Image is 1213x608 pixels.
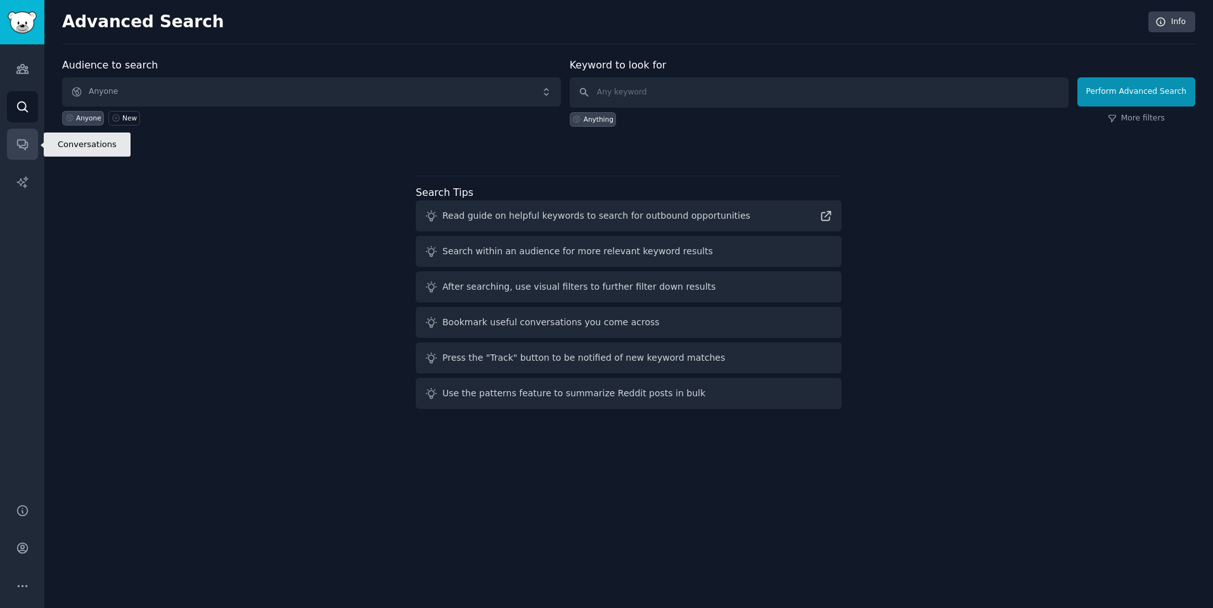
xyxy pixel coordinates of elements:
[122,113,137,122] div: New
[442,280,716,294] div: After searching, use visual filters to further filter down results
[1148,11,1195,33] a: Info
[76,113,101,122] div: Anyone
[1077,77,1195,107] button: Perform Advanced Search
[442,316,660,329] div: Bookmark useful conversations you come across
[62,12,1141,32] h2: Advanced Search
[584,115,613,124] div: Anything
[442,209,750,223] div: Read guide on helpful keywords to search for outbound opportunities
[442,351,725,365] div: Press the "Track" button to be notified of new keyword matches
[108,111,139,126] a: New
[442,245,713,258] div: Search within an audience for more relevant keyword results
[62,77,561,107] button: Anyone
[570,59,667,71] label: Keyword to look for
[62,59,158,71] label: Audience to search
[570,77,1069,108] input: Any keyword
[442,387,705,400] div: Use the patterns feature to summarize Reddit posts in bulk
[416,186,473,198] label: Search Tips
[1108,113,1165,124] a: More filters
[8,11,37,34] img: GummySearch logo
